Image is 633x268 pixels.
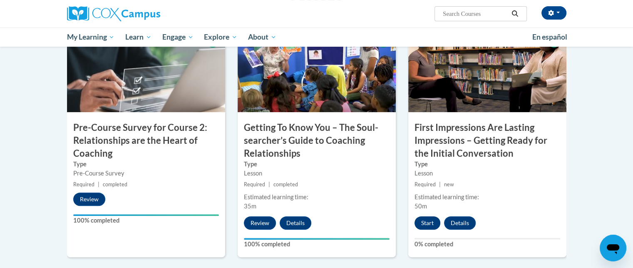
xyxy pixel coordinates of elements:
h3: First Impressions Are Lasting Impressions – Getting Ready for the Initial Conversation [408,121,566,160]
a: About [243,28,282,47]
span: completed [273,181,298,188]
span: new [444,181,454,188]
span: About [248,32,276,42]
a: Cox Campus [67,6,225,21]
h3: Pre-Course Survey for Course 2: Relationships are the Heart of Coaching [67,121,225,160]
button: Review [244,216,276,230]
span: Explore [204,32,237,42]
span: Required [244,181,265,188]
div: Main menu [55,28,579,47]
a: En español [527,28,573,46]
div: Estimated learning time: [415,193,560,202]
span: My Learning [67,32,114,42]
div: Lesson [244,169,390,178]
span: | [98,181,99,188]
span: Required [415,181,436,188]
label: Type [73,160,219,169]
label: Type [415,160,560,169]
label: Type [244,160,390,169]
div: Your progress [244,238,390,240]
a: My Learning [62,28,120,47]
input: Search Courses [442,9,509,19]
div: Your progress [73,214,219,216]
button: Search [509,9,521,19]
span: completed [103,181,127,188]
span: Required [73,181,94,188]
span: 50m [415,203,427,210]
div: Pre-Course Survey [73,169,219,178]
button: Account Settings [541,6,566,20]
div: Lesson [415,169,560,178]
a: Engage [157,28,199,47]
a: Explore [199,28,243,47]
label: 0% completed [415,240,560,249]
button: Start [415,216,440,230]
iframe: Button to launch messaging window [600,235,626,261]
div: Estimated learning time: [244,193,390,202]
span: 35m [244,203,256,210]
button: Review [73,193,105,206]
img: Course Image [408,29,566,112]
span: | [268,181,270,188]
button: Details [444,216,476,230]
span: En español [532,33,567,41]
span: Engage [162,32,194,42]
button: Details [280,216,311,230]
label: 100% completed [73,216,219,225]
img: Cox Campus [67,6,160,21]
span: Learn [125,32,151,42]
a: Learn [120,28,157,47]
label: 100% completed [244,240,390,249]
h3: Getting To Know You – The Soul-searcher’s Guide to Coaching Relationships [238,121,396,160]
img: Course Image [67,29,225,112]
img: Course Image [238,29,396,112]
span: | [439,181,441,188]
